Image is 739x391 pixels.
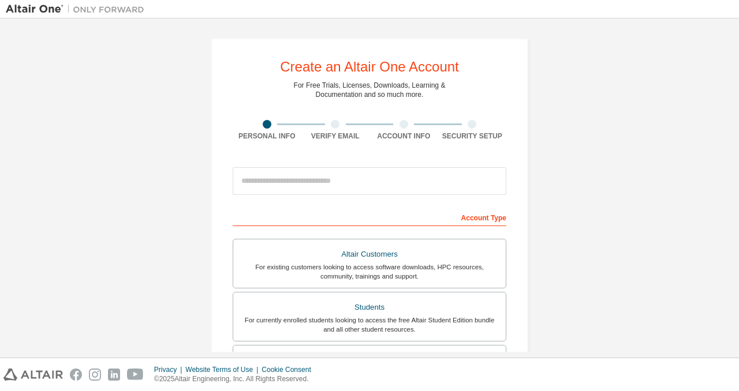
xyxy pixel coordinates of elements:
[108,369,120,381] img: linkedin.svg
[240,262,499,281] div: For existing customers looking to access software downloads, HPC resources, community, trainings ...
[154,365,185,374] div: Privacy
[6,3,150,15] img: Altair One
[280,60,459,74] div: Create an Altair One Account
[240,315,499,334] div: For currently enrolled students looking to access the free Altair Student Edition bundle and all ...
[233,131,301,141] div: Personal Info
[438,131,507,141] div: Security Setup
[127,369,144,381] img: youtube.svg
[262,365,318,374] div: Cookie Consent
[294,81,446,99] div: For Free Trials, Licenses, Downloads, Learning & Documentation and so much more.
[233,208,506,226] div: Account Type
[3,369,63,381] img: altair_logo.svg
[154,374,318,384] p: © 2025 Altair Engineering, Inc. All Rights Reserved.
[301,131,370,141] div: Verify Email
[185,365,262,374] div: Website Terms of Use
[240,246,499,262] div: Altair Customers
[240,299,499,315] div: Students
[89,369,101,381] img: instagram.svg
[369,131,438,141] div: Account Info
[70,369,82,381] img: facebook.svg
